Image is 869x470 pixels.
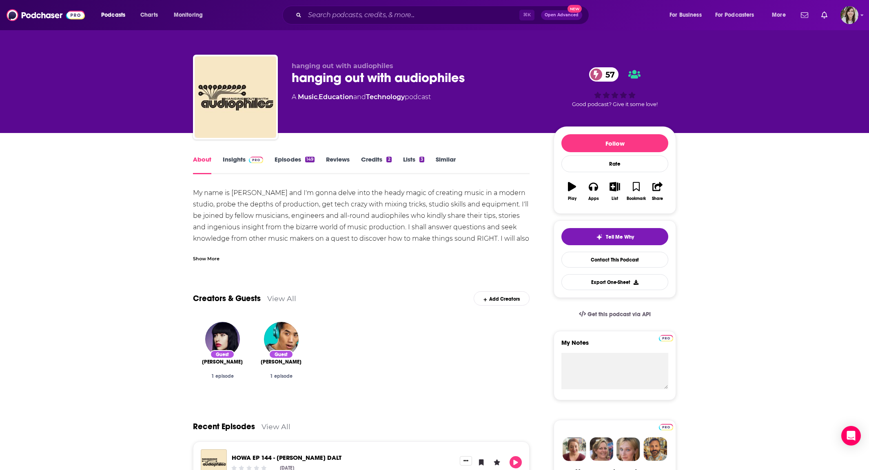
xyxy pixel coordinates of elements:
a: Charts [135,9,163,22]
button: open menu [95,9,136,22]
div: Guest [269,350,293,359]
span: For Podcasters [715,9,754,21]
span: Charts [140,9,158,21]
a: Show notifications dropdown [798,8,811,22]
button: Play [510,456,522,468]
button: Export One-Sheet [561,274,668,290]
div: A podcast [292,92,431,102]
div: Play [568,196,576,201]
a: Technology [366,93,405,101]
a: Similar [436,155,456,174]
a: Education [319,93,353,101]
img: Jon Profile [643,437,667,461]
a: Pro website [659,423,673,430]
button: Play [561,177,583,206]
a: Kimbra Johnson [202,359,243,365]
a: InsightsPodchaser Pro [223,155,263,174]
button: Leave a Rating [491,456,503,468]
a: Credits2 [361,155,391,174]
a: View All [262,422,290,431]
a: Music [298,93,317,101]
a: About [193,155,211,174]
a: Get this podcast via API [572,304,657,324]
div: 2 [386,157,391,162]
img: Barbara Profile [590,437,613,461]
div: 3 [419,157,424,162]
button: Bookmark Episode [475,456,488,468]
a: HOWA EP 144 - LUCRECIA DALT [232,454,341,461]
button: Bookmark [625,177,647,206]
button: open menu [168,9,213,22]
a: Reviews [326,155,350,174]
button: Apps [583,177,604,206]
img: User Profile [840,6,858,24]
button: Open AdvancedNew [541,10,582,20]
div: 1 episode [200,373,245,379]
div: Apps [588,196,599,201]
span: hanging out with audiophiles [292,62,393,70]
img: Podchaser - Follow, Share and Rate Podcasts [7,7,85,23]
span: 57 [597,67,619,82]
a: 57 [589,67,619,82]
label: My Notes [561,339,668,353]
div: Bookmark [627,196,646,201]
a: View All [267,294,296,303]
button: List [604,177,625,206]
span: More [772,9,786,21]
span: ⌘ K [519,10,534,20]
a: Lists3 [403,155,424,174]
div: Search podcasts, credits, & more... [290,6,597,24]
div: Rate [561,155,668,172]
span: Logged in as devinandrade [840,6,858,24]
span: Monitoring [174,9,203,21]
span: and [353,93,366,101]
img: Sydney Profile [563,437,586,461]
img: Jules Profile [616,437,640,461]
a: Episodes149 [275,155,315,174]
span: [PERSON_NAME] [202,359,243,365]
button: open menu [766,9,796,22]
span: , [317,93,319,101]
img: tell me why sparkle [596,234,603,240]
div: Share [652,196,663,201]
img: Andrew Huang [264,322,299,357]
div: 1 episode [258,373,304,379]
img: Kimbra Johnson [205,322,240,357]
button: Show More Button [460,456,472,465]
a: Contact This Podcast [561,252,668,268]
div: My name is [PERSON_NAME] and I'm gonna delve into the heady magic of creating music in a modern s... [193,187,530,279]
img: hanging out with audiophiles [195,56,276,138]
div: Open Intercom Messenger [841,426,861,446]
button: Show profile menu [840,6,858,24]
button: tell me why sparkleTell Me Why [561,228,668,245]
a: Recent Episodes [193,421,255,432]
button: Share [647,177,668,206]
span: Open Advanced [545,13,579,17]
div: List [612,196,618,201]
a: Pro website [659,334,673,341]
span: Get this podcast via API [587,311,651,318]
button: open menu [664,9,712,22]
a: Andrew Huang [261,359,301,365]
input: Search podcasts, credits, & more... [305,9,519,22]
span: Tell Me Why [606,234,634,240]
div: 57Good podcast? Give it some love! [554,62,676,113]
button: open menu [710,9,766,22]
button: Follow [561,134,668,152]
div: Guest [210,350,235,359]
span: Podcasts [101,9,125,21]
span: [PERSON_NAME] [261,359,301,365]
span: Good podcast? Give it some love! [572,101,658,107]
div: 149 [305,157,315,162]
img: Podchaser Pro [659,335,673,341]
img: Podchaser Pro [659,424,673,430]
a: Show notifications dropdown [818,8,831,22]
span: New [568,5,582,13]
a: Creators & Guests [193,293,261,304]
div: Add Creators [474,291,530,306]
span: For Business [669,9,702,21]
